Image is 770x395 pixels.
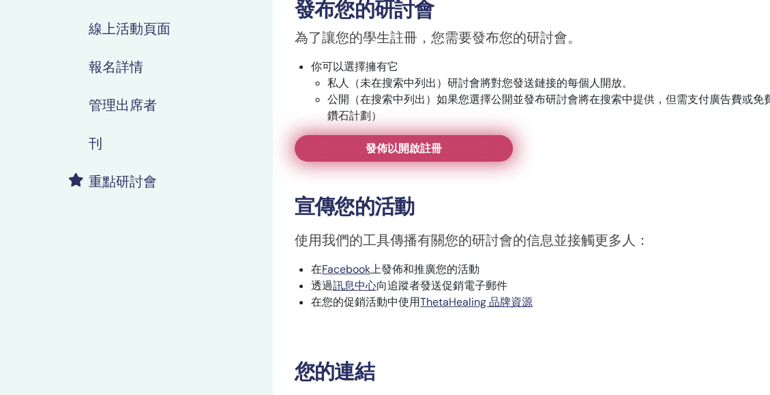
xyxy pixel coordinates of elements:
[89,173,157,190] h4: 重點研討會
[322,262,370,276] a: Facebook
[333,278,376,293] a: 訊息中心
[89,20,171,37] h4: 線上活動頁面
[295,135,513,162] a: 發佈以開啟註冊
[89,135,102,151] h4: 刊
[89,97,157,113] h4: 管理出席者
[89,59,143,75] h4: 報名詳情
[420,295,533,309] a: ThetaHealing 品牌資源
[311,59,398,74] font: 你可以選擇擁有它
[366,141,442,156] span: 發佈以開啟註冊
